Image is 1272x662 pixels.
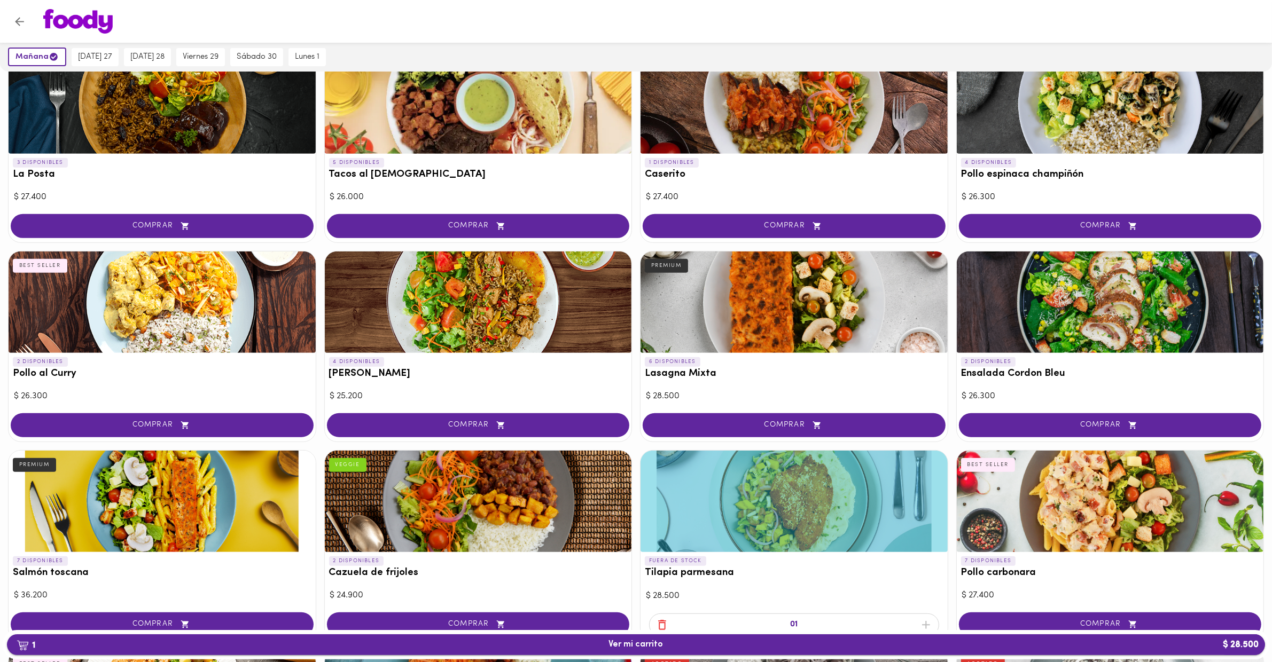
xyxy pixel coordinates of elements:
[11,612,314,636] button: COMPRAR
[972,222,1248,231] span: COMPRAR
[643,413,946,437] button: COMPRAR
[961,169,1260,180] h3: Pollo espinaca champiñón
[329,556,384,566] p: 2 DISPONIBLES
[961,556,1016,566] p: 7 DISPONIBLES
[329,458,366,472] div: VEGGIE
[72,48,119,66] button: [DATE] 27
[656,222,932,231] span: COMPRAR
[329,368,628,380] h3: [PERSON_NAME]
[14,589,310,602] div: $ 36.200
[9,52,316,154] div: La Posta
[330,390,627,403] div: $ 25.200
[645,357,700,367] p: 6 DISPONIBLES
[13,169,311,180] h3: La Posta
[14,191,310,203] div: $ 27.400
[78,52,112,62] span: [DATE] 27
[6,9,33,35] button: Volver
[645,368,943,380] h3: Lasagna Mixta
[230,48,283,66] button: sábado 30
[327,214,630,238] button: COMPRAR
[9,451,316,552] div: Salmón toscana
[641,251,948,353] div: Lasagna Mixta
[183,52,218,62] span: viernes 29
[609,640,664,650] span: Ver mi carrito
[11,214,314,238] button: COMPRAR
[962,191,1259,203] div: $ 26.300
[957,451,1264,552] div: Pollo carbonara
[13,368,311,380] h3: Pollo al Curry
[325,251,632,353] div: Arroz chaufa
[325,52,632,154] div: Tacos al Pastor
[288,48,326,66] button: lunes 1
[329,568,628,579] h3: Cazuela de frijoles
[325,451,632,552] div: Cazuela de frijoles
[961,357,1016,367] p: 2 DISPONIBLES
[10,638,42,652] b: 1
[13,556,68,566] p: 7 DISPONIBLES
[15,52,59,62] span: mañana
[13,357,68,367] p: 2 DISPONIBLES
[330,589,627,602] div: $ 24.900
[8,48,66,66] button: mañana
[961,568,1260,579] h3: Pollo carbonara
[961,458,1016,472] div: BEST SELLER
[329,158,385,168] p: 5 DISPONIBLES
[645,568,943,579] h3: Tilapia parmesana
[962,589,1259,602] div: $ 27.400
[330,191,627,203] div: $ 26.000
[957,52,1264,154] div: Pollo espinaca champiñón
[7,634,1265,655] button: 1Ver mi carrito$ 28.500
[13,458,56,472] div: PREMIUM
[645,169,943,180] h3: Caserito
[972,421,1248,430] span: COMPRAR
[329,357,385,367] p: 4 DISPONIBLES
[957,251,1264,353] div: Ensalada Cordon Bleu
[340,620,617,629] span: COMPRAR
[13,158,68,168] p: 3 DISPONIBLES
[24,421,300,430] span: COMPRAR
[961,158,1017,168] p: 4 DISPONIBLES
[959,612,1262,636] button: COMPRAR
[176,48,225,66] button: viernes 29
[11,413,314,437] button: COMPRAR
[972,620,1248,629] span: COMPRAR
[17,640,29,651] img: cart.png
[13,568,311,579] h3: Salmón toscana
[130,52,165,62] span: [DATE] 28
[656,421,932,430] span: COMPRAR
[790,619,798,631] p: 01
[340,222,617,231] span: COMPRAR
[645,556,706,566] p: FUERA DE STOCK
[43,9,113,34] img: logo.png
[643,214,946,238] button: COMPRAR
[961,368,1260,380] h3: Ensalada Cordon Bleu
[237,52,277,62] span: sábado 30
[13,259,67,273] div: BEST SELLER
[327,612,630,636] button: COMPRAR
[329,169,628,180] h3: Tacos al [DEMOGRAPHIC_DATA]
[959,214,1262,238] button: COMPRAR
[641,451,948,552] div: Tilapia parmesana
[124,48,171,66] button: [DATE] 28
[646,191,942,203] div: $ 27.400
[641,52,948,154] div: Caserito
[24,620,300,629] span: COMPRAR
[1210,600,1261,651] iframe: Messagebird Livechat Widget
[645,158,699,168] p: 1 DISPONIBLES
[645,259,688,273] div: PREMIUM
[646,590,942,602] div: $ 28.500
[9,251,316,353] div: Pollo al Curry
[340,421,617,430] span: COMPRAR
[646,390,942,403] div: $ 28.500
[14,390,310,403] div: $ 26.300
[962,390,1259,403] div: $ 26.300
[295,52,319,62] span: lunes 1
[959,413,1262,437] button: COMPRAR
[327,413,630,437] button: COMPRAR
[24,222,300,231] span: COMPRAR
